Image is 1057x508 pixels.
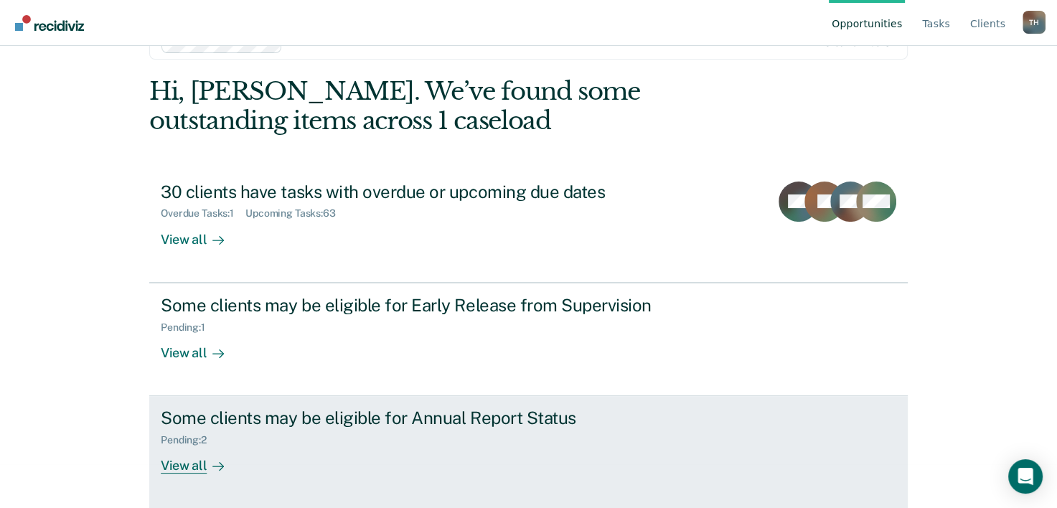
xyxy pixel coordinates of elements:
[161,434,218,446] div: Pending : 2
[1008,459,1043,494] div: Open Intercom Messenger
[161,408,664,428] div: Some clients may be eligible for Annual Report Status
[161,333,241,361] div: View all
[161,220,241,248] div: View all
[1023,11,1046,34] button: Profile dropdown button
[161,182,664,202] div: 30 clients have tasks with overdue or upcoming due dates
[161,295,664,316] div: Some clients may be eligible for Early Release from Supervision
[1023,11,1046,34] div: T H
[149,77,756,136] div: Hi, [PERSON_NAME]. We’ve found some outstanding items across 1 caseload
[245,207,347,220] div: Upcoming Tasks : 63
[161,321,217,334] div: Pending : 1
[161,446,241,474] div: View all
[149,170,908,283] a: 30 clients have tasks with overdue or upcoming due datesOverdue Tasks:1Upcoming Tasks:63View all
[15,15,84,31] img: Recidiviz
[149,283,908,396] a: Some clients may be eligible for Early Release from SupervisionPending:1View all
[161,207,245,220] div: Overdue Tasks : 1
